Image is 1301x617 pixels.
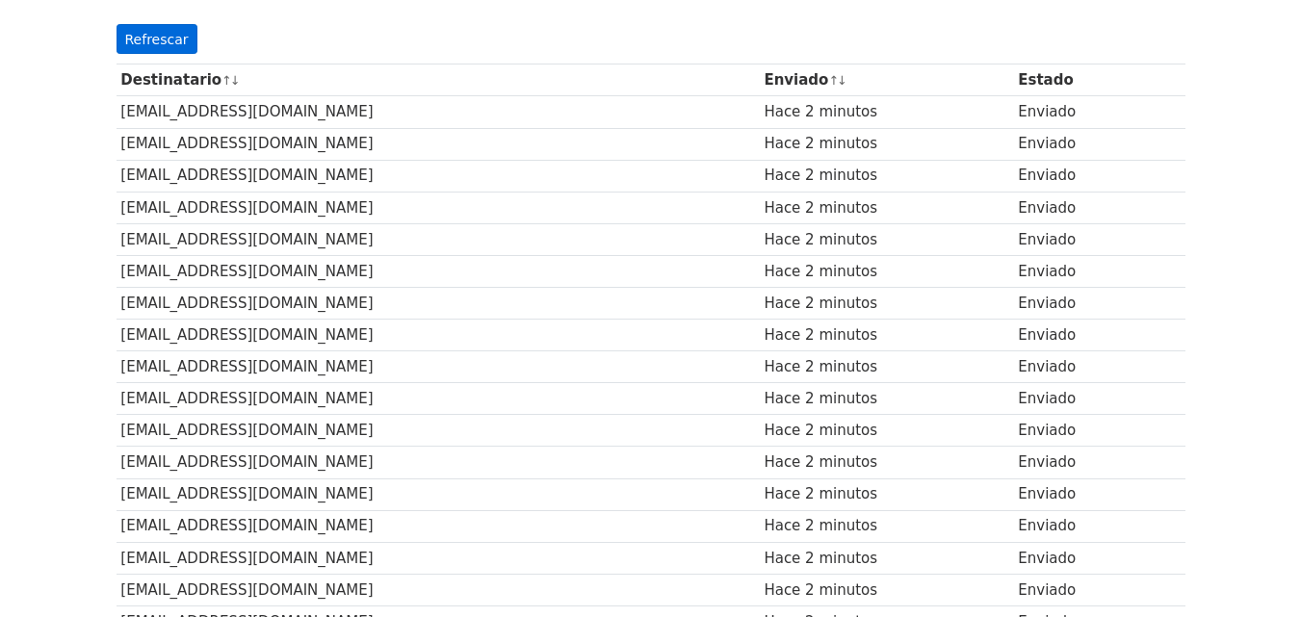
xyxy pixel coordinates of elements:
[1205,525,1301,617] iframe: Chat Widget
[1018,71,1074,89] font: Estado
[837,73,847,88] a: ↓
[1018,422,1076,439] font: Enviado
[125,31,189,46] font: Refrescar
[120,295,373,312] font: [EMAIL_ADDRESS][DOMAIN_NAME]
[764,422,877,439] font: Hace 2 minutos
[120,103,373,120] font: [EMAIL_ADDRESS][DOMAIN_NAME]
[120,581,373,599] font: [EMAIL_ADDRESS][DOMAIN_NAME]
[1018,358,1076,375] font: Enviado
[828,73,839,88] a: ↑
[1018,167,1076,184] font: Enviado
[764,550,877,567] font: Hace 2 minutos
[1018,263,1076,280] font: Enviado
[1018,326,1076,344] font: Enviado
[120,517,373,534] font: [EMAIL_ADDRESS][DOMAIN_NAME]
[1018,390,1076,407] font: Enviado
[230,73,241,88] a: ↓
[1018,453,1076,471] font: Enviado
[120,231,373,248] font: [EMAIL_ADDRESS][DOMAIN_NAME]
[120,326,373,344] font: [EMAIL_ADDRESS][DOMAIN_NAME]
[764,167,877,184] font: Hace 2 minutos
[120,71,221,89] font: Destinatario
[764,71,828,89] font: Enviado
[117,24,197,55] a: Refrescar
[1018,135,1076,152] font: Enviado
[764,358,877,375] font: Hace 2 minutos
[764,103,877,120] font: Hace 2 minutos
[1018,199,1076,217] font: Enviado
[120,263,373,280] font: [EMAIL_ADDRESS][DOMAIN_NAME]
[120,550,373,567] font: [EMAIL_ADDRESS][DOMAIN_NAME]
[120,485,373,502] font: [EMAIL_ADDRESS][DOMAIN_NAME]
[120,358,373,375] font: [EMAIL_ADDRESS][DOMAIN_NAME]
[1018,517,1076,534] font: Enviado
[764,485,877,502] font: Hace 2 minutos
[221,73,232,88] a: ↑
[1018,231,1076,248] font: Enviado
[764,199,877,217] font: Hace 2 minutos
[1018,103,1076,120] font: Enviado
[764,453,877,471] font: Hace 2 minutos
[120,135,373,152] font: [EMAIL_ADDRESS][DOMAIN_NAME]
[1018,581,1076,599] font: Enviado
[764,295,877,312] font: Hace 2 minutos
[764,326,877,344] font: Hace 2 minutos
[764,390,877,407] font: Hace 2 minutos
[1205,525,1301,617] div: Widget de chat
[1018,485,1076,502] font: Enviado
[764,135,877,152] font: Hace 2 minutos
[120,390,373,407] font: [EMAIL_ADDRESS][DOMAIN_NAME]
[764,263,877,280] font: Hace 2 minutos
[120,453,373,471] font: [EMAIL_ADDRESS][DOMAIN_NAME]
[120,199,373,217] font: [EMAIL_ADDRESS][DOMAIN_NAME]
[120,167,373,184] font: [EMAIL_ADDRESS][DOMAIN_NAME]
[1018,550,1076,567] font: Enviado
[120,422,373,439] font: [EMAIL_ADDRESS][DOMAIN_NAME]
[1018,295,1076,312] font: Enviado
[764,517,877,534] font: Hace 2 minutos
[764,231,877,248] font: Hace 2 minutos
[764,581,877,599] font: Hace 2 minutos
